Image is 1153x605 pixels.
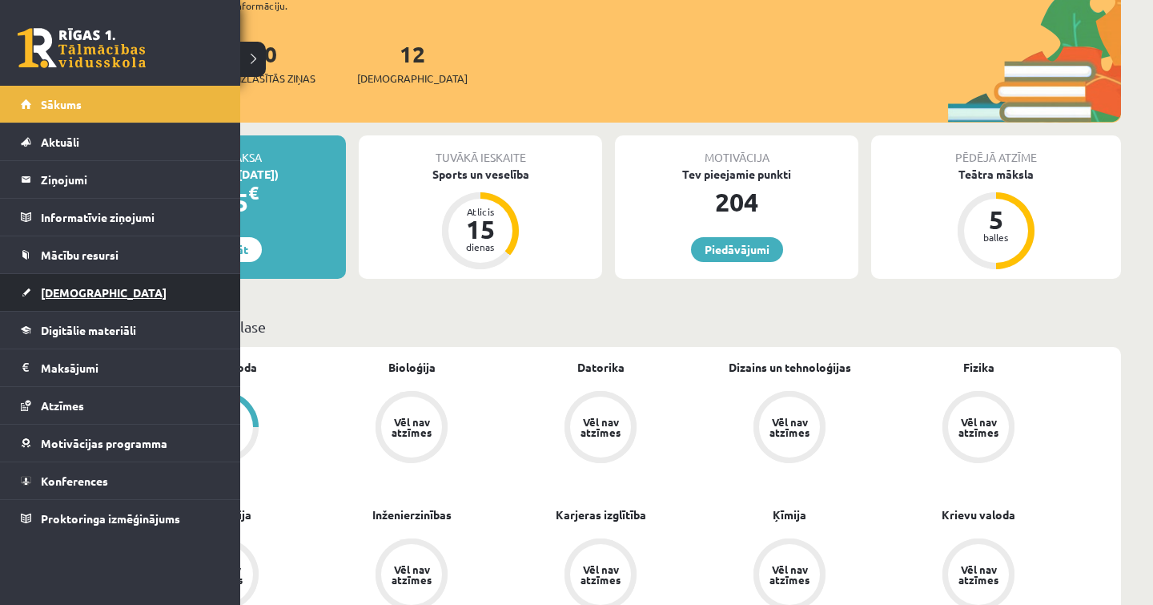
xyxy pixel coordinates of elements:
[372,506,452,523] a: Inženierzinības
[21,425,220,462] a: Motivācijas programma
[248,181,259,204] span: €
[556,506,646,523] a: Karjeras izglītība
[956,417,1001,438] div: Vēl nav atzīmes
[773,506,806,523] a: Ķīmija
[357,71,468,87] span: [DEMOGRAPHIC_DATA]
[963,359,994,376] a: Fizika
[972,232,1020,242] div: balles
[41,511,180,526] span: Proktoringa izmēģinājums
[456,242,504,252] div: dienas
[41,199,220,236] legend: Informatīvie ziņojumi
[389,417,434,438] div: Vēl nav atzīmes
[41,436,167,450] span: Motivācijas programma
[41,248,119,262] span: Mācību resursi
[956,564,1001,585] div: Vēl nav atzīmes
[691,237,783,262] a: Piedāvājumi
[102,316,1115,337] p: Mācību plāns 9.b JK klase
[506,391,695,466] a: Vēl nav atzīmes
[767,564,812,585] div: Vēl nav atzīmes
[359,135,602,166] div: Tuvākā ieskaite
[41,135,79,149] span: Aktuāli
[942,506,1015,523] a: Krievu valoda
[226,71,315,87] span: Neizlasītās ziņas
[871,166,1121,183] div: Teātra māksla
[21,199,220,236] a: Informatīvie ziņojumi
[21,161,220,198] a: Ziņojumi
[359,166,602,183] div: Sports un veselība
[41,161,220,198] legend: Ziņojumi
[21,500,220,537] a: Proktoringa izmēģinājums
[41,285,167,300] span: [DEMOGRAPHIC_DATA]
[21,312,220,349] a: Digitālie materiāli
[41,398,84,413] span: Atzīmes
[21,86,220,123] a: Sākums
[389,564,434,585] div: Vēl nav atzīmes
[18,28,146,68] a: Rīgas 1. Tālmācības vidusskola
[21,274,220,311] a: [DEMOGRAPHIC_DATA]
[871,135,1121,166] div: Pēdējā atzīme
[578,417,623,438] div: Vēl nav atzīmes
[388,359,436,376] a: Bioloģija
[729,359,851,376] a: Dizains un tehnoloģijas
[41,323,136,337] span: Digitālie materiāli
[767,417,812,438] div: Vēl nav atzīmes
[884,391,1073,466] a: Vēl nav atzīmes
[21,462,220,499] a: Konferences
[41,97,82,111] span: Sākums
[972,207,1020,232] div: 5
[615,166,858,183] div: Tev pieejamie punkti
[226,39,315,87] a: 0Neizlasītās ziņas
[615,135,858,166] div: Motivācija
[577,359,625,376] a: Datorika
[317,391,506,466] a: Vēl nav atzīmes
[21,387,220,424] a: Atzīmes
[456,216,504,242] div: 15
[21,349,220,386] a: Maksājumi
[41,474,108,488] span: Konferences
[695,391,884,466] a: Vēl nav atzīmes
[456,207,504,216] div: Atlicis
[357,39,468,87] a: 12[DEMOGRAPHIC_DATA]
[871,166,1121,272] a: Teātra māksla 5 balles
[359,166,602,272] a: Sports un veselība Atlicis 15 dienas
[578,564,623,585] div: Vēl nav atzīmes
[615,183,858,221] div: 204
[21,123,220,160] a: Aktuāli
[41,349,220,386] legend: Maksājumi
[21,236,220,273] a: Mācību resursi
